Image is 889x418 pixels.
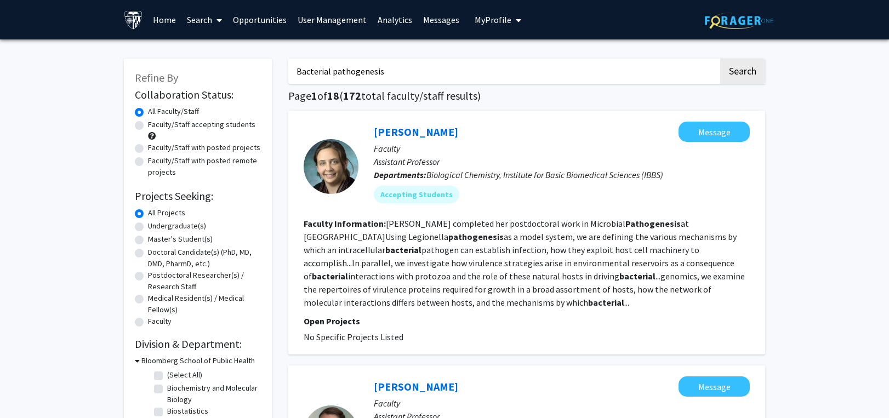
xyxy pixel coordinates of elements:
label: All Faculty/Staff [148,106,199,117]
span: Refine By [135,71,178,84]
a: Search [181,1,227,39]
p: Assistant Professor [374,155,750,168]
input: Search Keywords [288,59,719,84]
img: ForagerOne Logo [705,12,773,29]
label: Faculty [148,316,172,327]
p: Open Projects [304,314,750,328]
span: My Profile [475,14,511,25]
label: (Select All) [167,369,202,381]
b: pathogenesis [448,231,504,242]
label: Medical Resident(s) / Medical Fellow(s) [148,293,261,316]
label: Faculty/Staff with posted remote projects [148,155,261,178]
a: Analytics [372,1,418,39]
label: Biostatistics [167,405,208,417]
span: Biological Chemistry, Institute for Basic Biomedical Sciences (IBBS) [426,169,663,180]
iframe: Chat [8,369,47,410]
h3: Bloomberg School of Public Health [141,355,255,367]
p: Faculty [374,142,750,155]
b: Pathogenesis [625,218,681,229]
span: 1 [311,89,317,102]
button: Search [720,59,765,84]
b: bacterial [619,271,656,282]
a: Home [147,1,181,39]
button: Message Tamara O'Connor [679,122,750,142]
fg-read-more: [PERSON_NAME] completed her postdoctoral work in Microbial at [GEOGRAPHIC_DATA]Using Legionella a... [304,218,745,308]
b: Faculty Information: [304,218,386,229]
label: Postdoctoral Researcher(s) / Research Staff [148,270,261,293]
b: bacterial [588,297,624,308]
label: Undergraduate(s) [148,220,206,232]
h2: Collaboration Status: [135,88,261,101]
b: bacterial [385,244,421,255]
b: bacterial [312,271,348,282]
label: Faculty/Staff accepting students [148,119,255,130]
p: Faculty [374,397,750,410]
h2: Projects Seeking: [135,190,261,203]
span: 172 [343,89,361,102]
mat-chip: Accepting Students [374,186,459,203]
a: [PERSON_NAME] [374,125,458,139]
button: Message Kimberly Davis [679,376,750,397]
span: No Specific Projects Listed [304,331,403,342]
h2: Division & Department: [135,337,261,351]
img: Johns Hopkins University Logo [124,10,143,30]
a: User Management [292,1,372,39]
b: Departments: [374,169,426,180]
h1: Page of ( total faculty/staff results) [288,89,765,102]
span: 18 [327,89,339,102]
label: Master's Student(s) [148,233,213,245]
a: Messages [418,1,465,39]
label: All Projects [148,207,185,219]
label: Biochemistry and Molecular Biology [167,382,258,405]
label: Faculty/Staff with posted projects [148,142,260,153]
a: Opportunities [227,1,292,39]
a: [PERSON_NAME] [374,380,458,393]
label: Doctoral Candidate(s) (PhD, MD, DMD, PharmD, etc.) [148,247,261,270]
